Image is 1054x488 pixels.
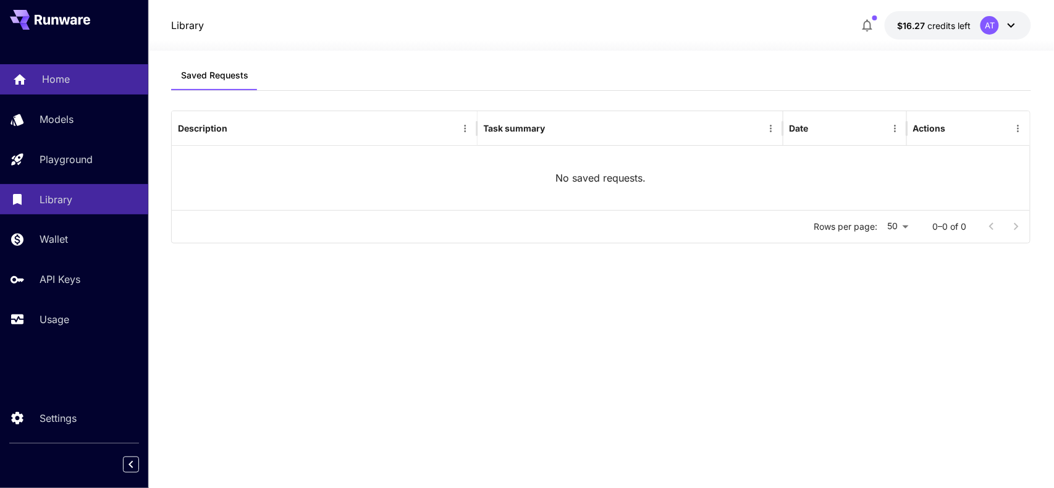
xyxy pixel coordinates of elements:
p: Usage [40,312,69,327]
p: 0–0 of 0 [933,221,967,233]
nav: breadcrumb [171,18,204,33]
div: Date [790,123,809,133]
button: Menu [457,120,474,137]
p: No saved requests. [556,170,646,185]
p: Settings [40,411,77,426]
button: Sort [810,120,827,137]
span: credits left [927,20,971,31]
button: Sort [229,120,246,137]
p: Rows per page: [814,221,878,233]
button: Menu [887,120,904,137]
p: API Keys [40,272,80,287]
div: Task summary [484,123,546,133]
p: Home [42,72,70,86]
div: Collapse sidebar [132,453,148,476]
button: Sort [547,120,564,137]
button: Collapse sidebar [123,456,139,473]
button: Menu [762,120,780,137]
p: Library [40,192,72,207]
div: $16.27211 [897,19,971,32]
p: Models [40,112,74,127]
div: Description [178,123,227,133]
p: Wallet [40,232,68,246]
span: $16.27 [897,20,927,31]
div: 50 [883,217,913,235]
button: Menu [1010,120,1027,137]
button: $16.27211AT [885,11,1031,40]
div: Actions [913,123,946,133]
a: Library [171,18,204,33]
div: AT [980,16,999,35]
span: Saved Requests [181,70,248,81]
p: Playground [40,152,93,167]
